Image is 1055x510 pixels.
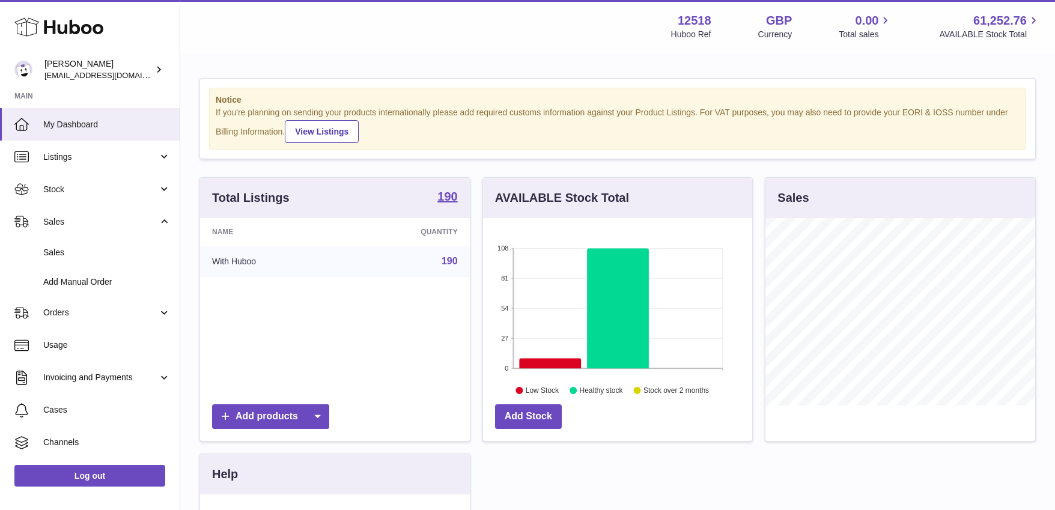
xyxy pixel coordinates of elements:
text: Stock over 2 months [643,386,709,395]
span: [EMAIL_ADDRESS][DOMAIN_NAME] [44,70,177,80]
span: 61,252.76 [973,13,1027,29]
a: 61,252.76 AVAILABLE Stock Total [939,13,1041,40]
text: Healthy stock [579,386,623,395]
strong: 12518 [678,13,711,29]
th: Quantity [342,218,470,246]
a: View Listings [285,120,359,143]
span: Listings [43,151,158,163]
span: Invoicing and Payments [43,372,158,383]
a: 190 [442,256,458,266]
a: 190 [437,190,457,205]
img: caitlin@fancylamp.co [14,61,32,79]
h3: Sales [777,190,809,206]
text: 54 [501,305,508,312]
span: Cases [43,404,171,416]
span: Orders [43,307,158,318]
a: Add products [212,404,329,429]
span: Total sales [839,29,892,40]
span: My Dashboard [43,119,171,130]
th: Name [200,218,342,246]
span: Sales [43,216,158,228]
text: 108 [497,244,508,252]
span: 0.00 [856,13,879,29]
span: Usage [43,339,171,351]
span: Sales [43,247,171,258]
text: 27 [501,335,508,342]
strong: GBP [766,13,792,29]
div: [PERSON_NAME] [44,58,153,81]
a: Add Stock [495,404,562,429]
strong: 190 [437,190,457,202]
strong: Notice [216,94,1020,106]
div: Huboo Ref [671,29,711,40]
span: Add Manual Order [43,276,171,288]
h3: Total Listings [212,190,290,206]
span: Stock [43,184,158,195]
h3: AVAILABLE Stock Total [495,190,629,206]
span: Channels [43,437,171,448]
text: 81 [501,275,508,282]
td: With Huboo [200,246,342,277]
span: AVAILABLE Stock Total [939,29,1041,40]
a: 0.00 Total sales [839,13,892,40]
a: Log out [14,465,165,487]
div: Currency [758,29,792,40]
h3: Help [212,466,238,482]
text: Low Stock [526,386,559,395]
div: If you're planning on sending your products internationally please add required customs informati... [216,107,1020,143]
text: 0 [505,365,508,372]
